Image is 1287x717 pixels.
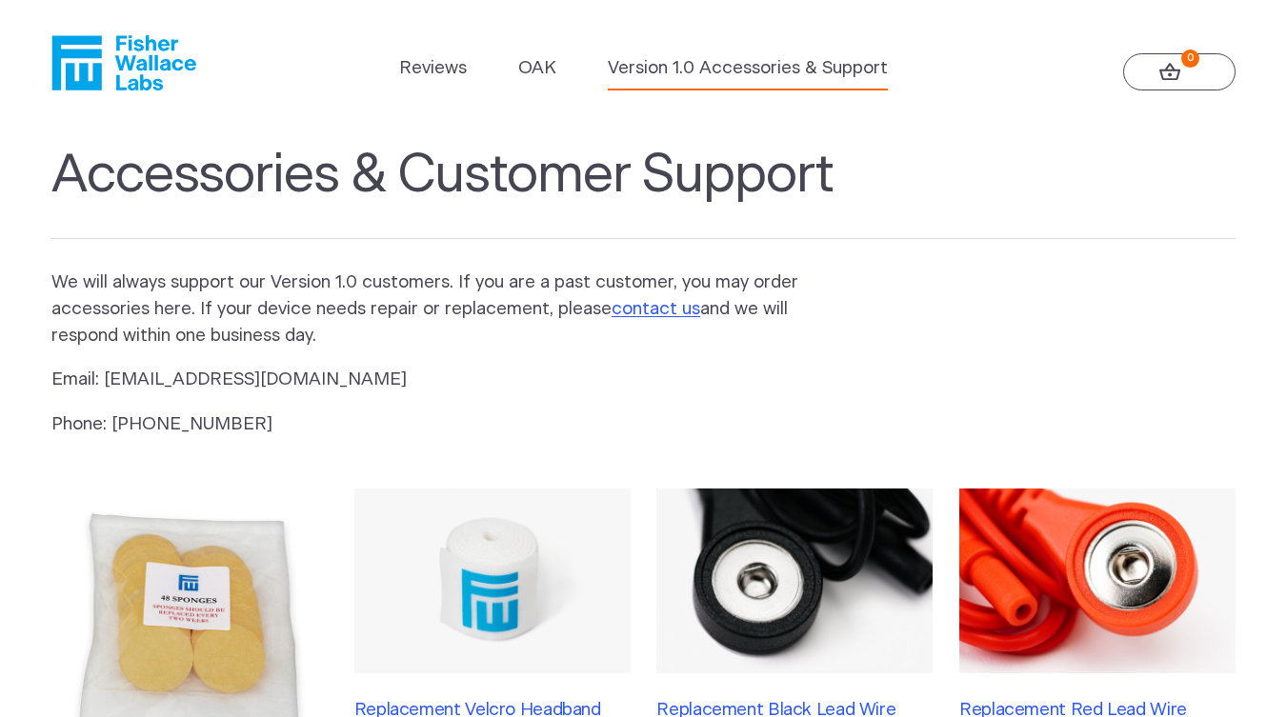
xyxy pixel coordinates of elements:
[51,35,196,90] a: Fisher Wallace
[656,488,933,672] img: Replacement Black Lead Wire
[1181,50,1199,68] strong: 0
[354,488,631,672] img: Replacement Velcro Headband
[1123,53,1236,91] a: 0
[959,488,1236,672] img: Replacement Red Lead Wire
[51,144,1236,239] h1: Accessories & Customer Support
[608,55,888,82] a: Version 1.0 Accessories & Support
[399,55,467,82] a: Reviews
[51,367,829,393] p: Email: [EMAIL_ADDRESS][DOMAIN_NAME]
[518,55,556,82] a: OAK
[51,269,829,349] p: We will always support our Version 1.0 customers. If you are a past customer, you may order acces...
[51,411,829,438] p: Phone: [PHONE_NUMBER]
[612,300,700,318] a: contact us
